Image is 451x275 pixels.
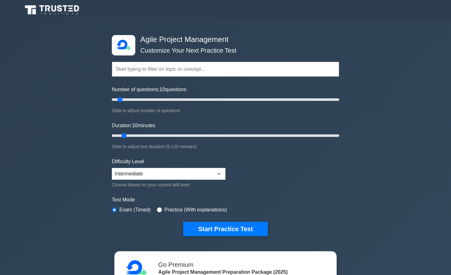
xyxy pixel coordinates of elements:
label: Exam (Timed) [119,206,151,214]
input: Start typing to filter on topic or concept... [112,62,339,77]
span: 10 [159,87,165,92]
span: 10 [132,123,138,128]
label: Duration: minutes [112,122,155,129]
div: Slide to adjust test duration (5-120 minutes) [112,143,339,150]
div: Slide to adjust number of questions [112,107,339,114]
div: Choose based on your current skill level [112,181,225,189]
label: Number of questions: questions [112,86,186,93]
label: Difficulty Level [112,158,144,165]
h4: Agile Project Management [138,35,308,44]
label: Test Mode [112,196,339,204]
button: Start Practice Test [183,222,268,236]
label: Practice (With explanations) [164,206,227,214]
